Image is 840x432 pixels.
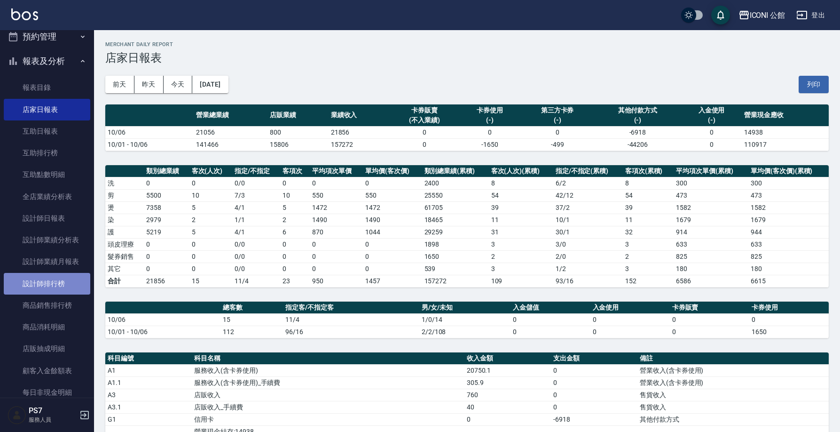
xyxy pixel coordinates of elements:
td: 營業收入(含卡券使用) [637,364,829,376]
td: 1 / 2 [553,263,623,275]
td: 8 [623,177,674,189]
th: 指定/不指定(累積) [553,165,623,177]
td: 8 [489,177,553,189]
td: 550 [363,189,422,201]
a: 商品消耗明細 [4,316,90,338]
th: 客次(人次) [189,165,232,177]
td: 7 / 3 [232,189,280,201]
th: 指定/不指定 [232,165,280,177]
td: -44206 [594,138,681,151]
a: 設計師排行榜 [4,273,90,295]
td: 2 [489,250,553,263]
td: 0 [280,238,310,250]
td: 300 [674,177,748,189]
td: 其他付款方式 [637,413,829,425]
td: 6 / 2 [553,177,623,189]
a: 互助日報表 [4,120,90,142]
a: 顧客入金餘額表 [4,360,90,382]
button: 報表及分析 [4,49,90,73]
td: 2 [189,214,232,226]
img: Person [8,406,26,424]
div: 入金使用 [683,105,740,115]
td: 1044 [363,226,422,238]
td: 2 [280,214,310,226]
td: 1472 [363,201,422,214]
td: 0 [363,177,422,189]
td: 售貨收入 [637,389,829,401]
img: Logo [11,8,38,20]
td: 其它 [105,263,144,275]
th: 單均價(客次價)(累積) [748,165,829,177]
td: 14938 [742,126,829,138]
td: 1650 [749,326,829,338]
td: 0 [189,177,232,189]
td: 23 [280,275,310,287]
td: 32 [623,226,674,238]
th: 備註 [637,352,829,365]
th: 客項次(累積) [623,165,674,177]
td: 髮券銷售 [105,250,144,263]
td: 0 / 0 [232,177,280,189]
div: ICONI 公館 [750,9,785,21]
td: 800 [267,126,329,138]
button: ICONI 公館 [735,6,789,25]
td: 2 [623,250,674,263]
a: 互助排行榜 [4,142,90,164]
a: 店販抽成明細 [4,338,90,360]
td: 0 [459,126,520,138]
td: 0 [280,250,310,263]
td: 633 [748,238,829,250]
td: 0 [363,238,422,250]
td: 473 [674,189,748,201]
td: 0 [310,250,363,263]
td: 39 [623,201,674,214]
td: 0 [144,250,189,263]
td: 6586 [674,275,748,287]
a: 設計師業績月報表 [4,251,90,272]
div: (-) [597,115,679,125]
button: 今天 [164,76,193,93]
td: A3.1 [105,401,192,413]
table: a dense table [105,302,829,338]
td: 售貨收入 [637,401,829,413]
th: 客項次 [280,165,310,177]
td: 1650 [422,250,489,263]
td: 40 [464,401,551,413]
td: 93/16 [553,275,623,287]
td: -6918 [594,126,681,138]
td: 109 [489,275,553,287]
td: 152 [623,275,674,287]
th: 卡券販賣 [670,302,749,314]
td: 18465 [422,214,489,226]
td: 3 [489,238,553,250]
td: 1 / 1 [232,214,280,226]
td: 11 [623,214,674,226]
td: 1582 [748,201,829,214]
th: 入金儲值 [510,302,590,314]
th: 平均項次單價(累積) [674,165,748,177]
td: 0 [310,263,363,275]
th: 科目編號 [105,352,192,365]
td: 15 [189,275,232,287]
td: 3 [489,263,553,275]
td: 頭皮理療 [105,238,144,250]
td: 1457 [363,275,422,287]
td: 39 [489,201,553,214]
td: 25550 [422,189,489,201]
th: 卡券使用 [749,302,829,314]
td: 157272 [422,275,489,287]
td: 11/4 [283,313,419,326]
td: -499 [520,138,594,151]
td: G1 [105,413,192,425]
th: 指定客/不指定客 [283,302,419,314]
td: 37 / 2 [553,201,623,214]
td: 5 [189,226,232,238]
td: 服務收入(含卡券使用)_手續費 [192,376,464,389]
td: 1898 [422,238,489,250]
a: 每日非現金明細 [4,382,90,403]
a: 設計師業績分析表 [4,229,90,251]
p: 服務人員 [29,416,77,424]
h5: PS7 [29,406,77,416]
td: 6615 [748,275,829,287]
td: 0 [551,389,637,401]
